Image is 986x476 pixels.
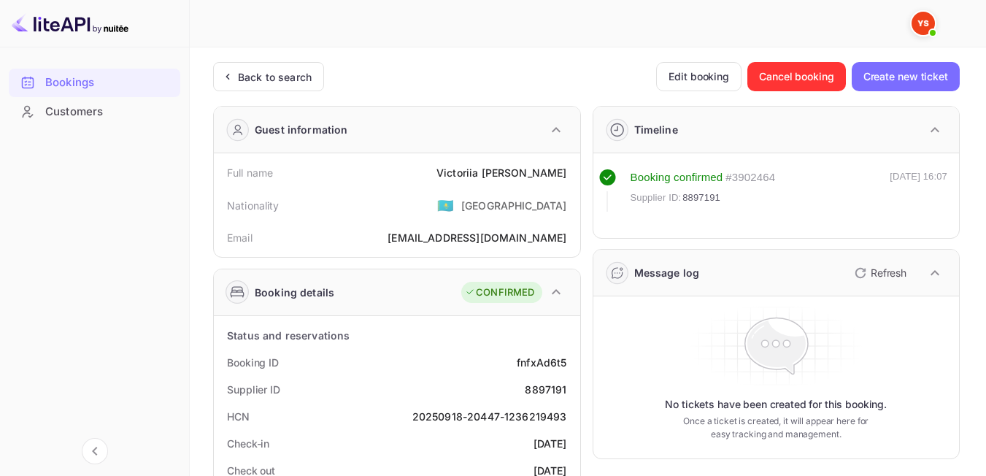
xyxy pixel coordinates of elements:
div: [DATE] [534,436,567,451]
div: Booking confirmed [631,169,723,186]
button: Edit booking [656,62,742,91]
a: Bookings [9,69,180,96]
p: Once a ticket is created, it will appear here for easy tracking and management. [679,415,874,441]
div: 8897191 [525,382,566,397]
button: Refresh [846,261,912,285]
p: Refresh [871,265,906,280]
div: [DATE] 16:07 [890,169,947,212]
div: CONFIRMED [465,285,534,300]
div: Timeline [634,122,678,137]
div: Supplier ID [227,382,280,397]
div: fnfxAd6t5 [517,355,566,370]
div: Status and reservations [227,328,350,343]
div: Victoriia [PERSON_NAME] [436,165,566,180]
div: Email [227,230,253,245]
div: Check-in [227,436,269,451]
div: Guest information [255,122,348,137]
img: Yandex Support [912,12,935,35]
div: Booking ID [227,355,279,370]
div: HCN [227,409,250,424]
p: No tickets have been created for this booking. [665,397,887,412]
div: 20250918-20447-1236219493 [412,409,567,424]
div: Booking details [255,285,334,300]
div: Customers [45,104,173,120]
div: Customers [9,98,180,126]
button: Cancel booking [747,62,846,91]
div: Bookings [9,69,180,97]
span: United States [437,192,454,218]
span: 8897191 [682,191,720,205]
div: Full name [227,165,273,180]
div: Nationality [227,198,280,213]
div: [GEOGRAPHIC_DATA] [461,198,567,213]
div: # 3902464 [725,169,775,186]
button: Create new ticket [852,62,960,91]
span: Supplier ID: [631,191,682,205]
div: Back to search [238,69,312,85]
div: Bookings [45,74,173,91]
img: LiteAPI logo [12,12,128,35]
div: Message log [634,265,700,280]
div: [EMAIL_ADDRESS][DOMAIN_NAME] [388,230,566,245]
button: Collapse navigation [82,438,108,464]
a: Customers [9,98,180,125]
